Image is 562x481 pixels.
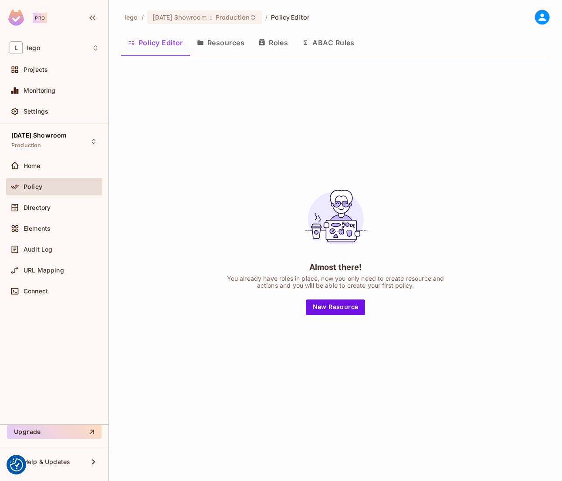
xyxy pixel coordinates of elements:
[10,458,23,471] button: Consent Preferences
[24,288,48,295] span: Connect
[271,13,309,21] span: Policy Editor
[24,267,64,274] span: URL Mapping
[265,13,267,21] li: /
[8,10,24,26] img: SReyMgAAAABJRU5ErkJggg==
[24,183,42,190] span: Policy
[24,458,70,465] span: Help & Updates
[24,108,48,115] span: Settings
[309,262,362,272] div: Almost there!
[210,14,213,21] span: :
[251,32,295,54] button: Roles
[227,275,444,289] div: You already have roles in place, now you only need to create resource and actions and you will be...
[306,299,366,315] button: New Resource
[24,246,52,253] span: Audit Log
[7,425,102,439] button: Upgrade
[24,204,51,211] span: Directory
[190,32,251,54] button: Resources
[33,13,47,23] div: Pro
[24,87,56,94] span: Monitoring
[10,41,23,54] span: L
[295,32,362,54] button: ABAC Rules
[24,162,41,169] span: Home
[216,13,250,21] span: Production
[152,13,207,21] span: [DATE] Showroom
[10,458,23,471] img: Revisit consent button
[11,132,67,139] span: [DATE] Showroom
[24,225,51,232] span: Elements
[142,13,144,21] li: /
[27,44,40,51] span: Workspace: lego
[121,32,190,54] button: Policy Editor
[125,13,138,21] span: the active workspace
[11,142,41,149] span: Production
[24,66,48,73] span: Projects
